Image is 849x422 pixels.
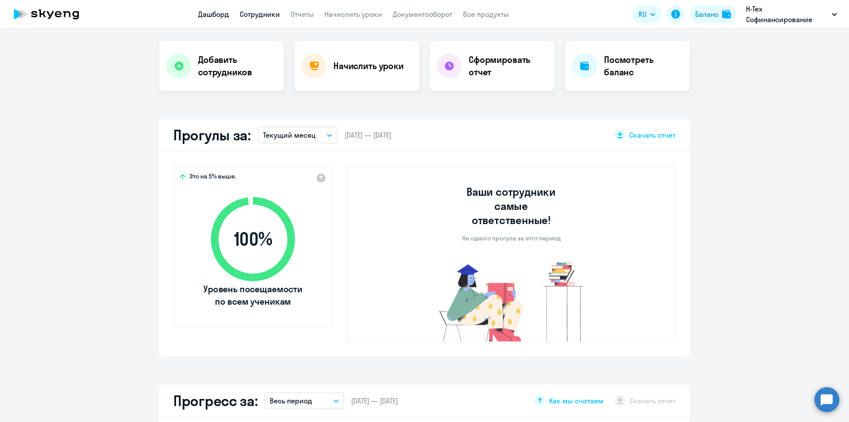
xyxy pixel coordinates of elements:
h4: Начислить уроки [333,60,404,72]
button: Балансbalance [690,5,736,23]
button: Весь период [264,392,344,409]
p: Ни одного прогула за этот период [462,234,561,242]
button: Текущий месяц [258,127,337,143]
h2: Прогулы за: [173,126,251,144]
span: Скачать отчет [629,130,676,140]
h4: Сформировать отчет [469,54,547,78]
span: [DATE] — [DATE] [344,130,391,140]
span: Уровень посещаемости по всем ученикам [202,283,304,308]
div: Баланс [695,9,719,19]
a: Документооборот [393,10,452,19]
p: Н-Тех Софинансирование новый, УК НАВИКОН, ООО [746,4,828,25]
h4: Посмотреть баланс [604,54,683,78]
span: Это на 5% выше, [189,172,236,183]
h2: Прогресс за: [173,392,257,410]
a: Все продукты [463,10,509,19]
p: Текущий месяц [263,130,316,140]
a: Начислить уроки [325,10,382,19]
a: Дашборд [198,10,229,19]
button: Н-Тех Софинансирование новый, УК НАВИКОН, ООО [742,4,841,25]
button: RU [632,5,662,23]
span: 100 % [202,228,304,250]
p: Весь период [270,395,312,406]
a: Отчеты [291,10,314,19]
span: RU [639,9,646,19]
img: no-truants [423,260,600,341]
span: [DATE] — [DATE] [351,396,398,406]
a: Сотрудники [240,10,280,19]
img: balance [722,10,731,19]
h3: Ваши сотрудники самые ответственные! [455,185,568,227]
span: Как мы считаем [549,396,604,406]
h4: Добавить сотрудников [198,54,277,78]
